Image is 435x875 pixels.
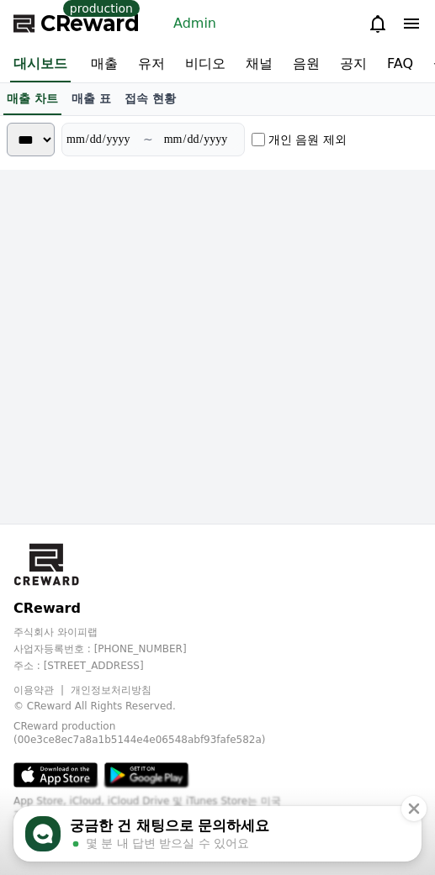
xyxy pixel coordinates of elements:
label: 개인 음원 제외 [268,131,347,148]
p: 주식회사 와이피랩 [13,625,422,639]
a: 개인정보처리방침 [71,684,151,696]
p: 사업자등록번호 : [PHONE_NUMBER] [13,642,422,656]
a: 비디오 [175,47,236,82]
a: 매출 차트 [3,83,61,115]
a: 이용약관 [13,684,66,696]
a: 매출 표 [65,83,118,115]
a: 음원 [283,47,330,82]
p: ~ [143,131,153,148]
a: Admin [167,10,223,37]
p: 주소 : [STREET_ADDRESS] [13,659,422,672]
a: 대시보드 [10,47,71,82]
a: 채널 [236,47,283,82]
a: CReward [13,10,140,37]
p: CReward production (00e3ce8ec7a8a1b5144e4e06548abf93fafe582a) [13,720,283,746]
a: 매출 [81,47,128,82]
a: 유저 [128,47,175,82]
a: 접속 현황 [118,83,183,115]
a: FAQ [377,47,423,82]
span: CReward [40,10,140,37]
a: 공지 [330,47,377,82]
p: CReward [13,598,422,619]
p: © CReward All Rights Reserved. [13,699,422,713]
